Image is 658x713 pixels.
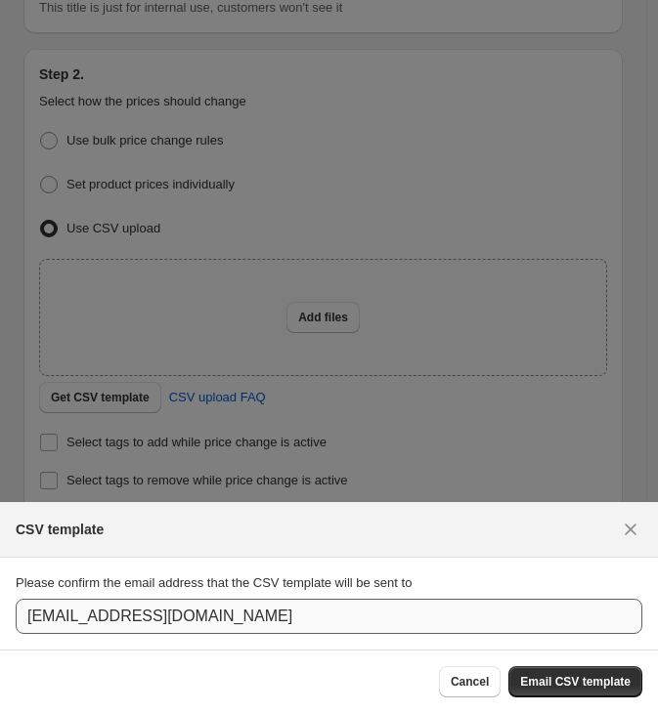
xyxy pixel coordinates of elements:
[451,674,489,690] span: Cancel
[16,520,104,539] h2: CSV template
[16,575,412,590] span: Please confirm the email address that the CSV template will be sent to
[439,666,501,697] button: Cancel
[508,666,642,697] button: Email CSV template
[615,514,646,545] button: Close
[520,674,631,690] span: Email CSV template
